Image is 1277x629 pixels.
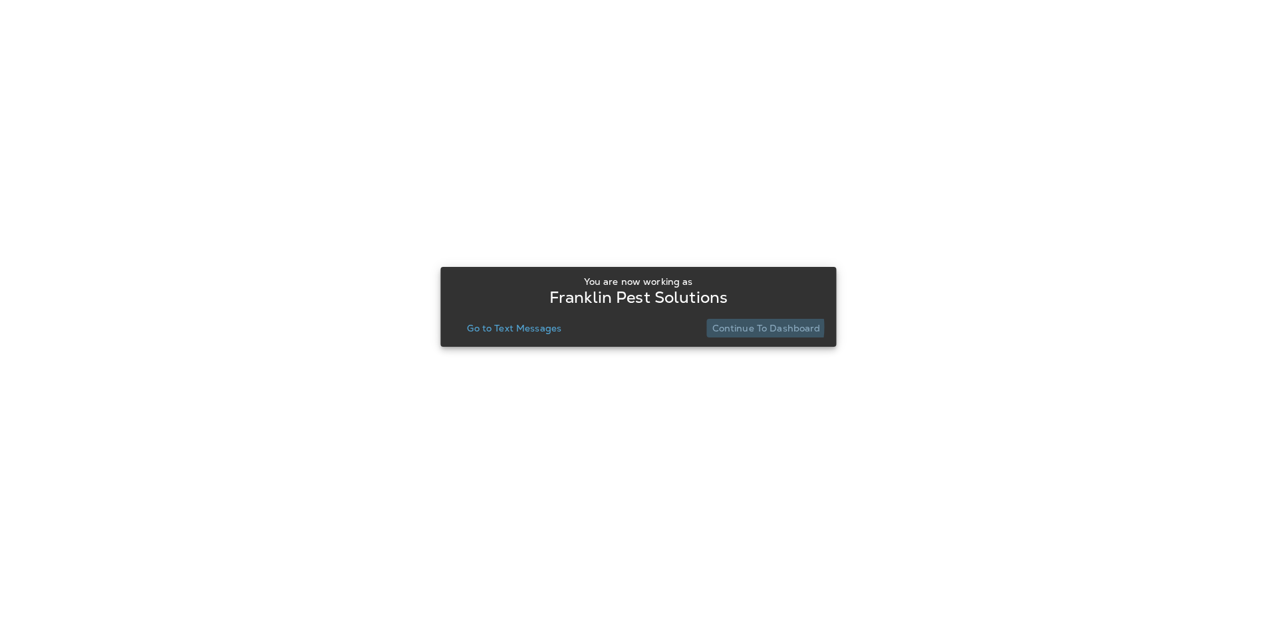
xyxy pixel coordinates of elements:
[707,319,826,337] button: Continue to Dashboard
[549,292,728,303] p: Franklin Pest Solutions
[467,323,561,333] p: Go to Text Messages
[462,319,567,337] button: Go to Text Messages
[712,323,821,333] p: Continue to Dashboard
[584,276,692,287] p: You are now working as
